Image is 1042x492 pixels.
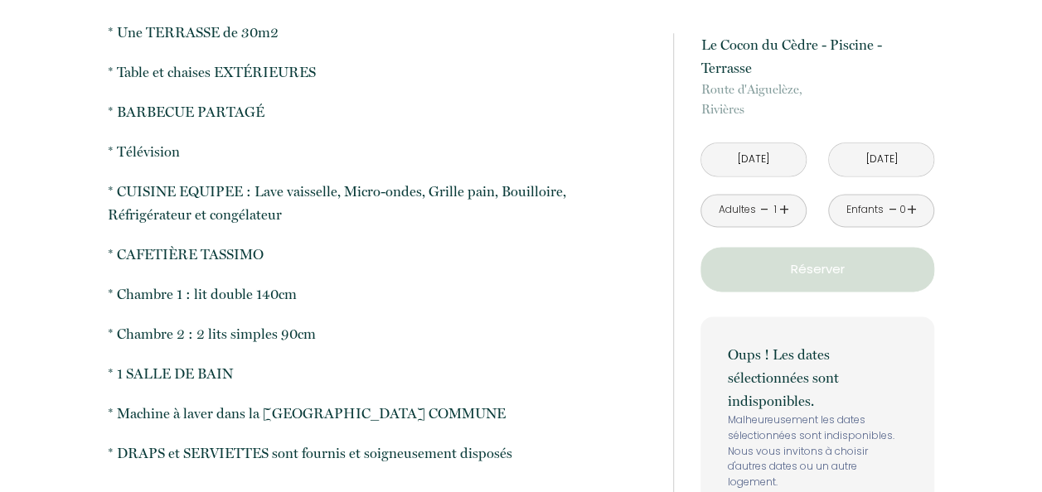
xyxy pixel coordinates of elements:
[888,197,897,223] a: -
[700,80,934,119] p: Rivières
[829,143,933,176] input: Départ
[779,197,789,223] a: +
[108,60,652,84] p: * Table et chaises EXTÉRIEURES
[108,322,652,345] p: * Chambre 2 : 2 lits simples 90cm
[771,202,779,218] div: 1
[846,202,884,218] div: Enfants
[727,343,908,412] p: Oups ! Les dates sélectionnées sont indisponibles.
[760,197,769,223] a: -
[727,412,908,490] p: Malheureusement les dates sélectionnées sont indisponibles. Nous vous invitons à choisir d'autres...
[700,80,934,99] span: Route d'Aiguelèze,
[108,441,652,465] p: * DRAPS et SERVIETTES sont fournis et soigneusement disposés
[700,247,934,292] button: Réserver
[718,202,755,218] div: Adultes
[907,197,917,223] a: +
[108,100,652,123] p: * BARBECUE PARTAGÉ
[706,259,928,279] p: Réserver
[899,202,907,218] div: 0
[701,143,806,176] input: Arrivée
[108,180,652,226] p: * CUISINE EQUIPEE : Lave vaisselle, Micro-ondes, Grille pain, Bouilloire, Réfrigérateur et congél...
[108,362,652,385] p: * 1 SALLE DE BAIN
[108,282,652,306] p: * Chambre 1 : lit double 140cm
[108,243,652,266] p: * CAFETIÈRE TASSIMO
[108,402,652,425] p: * Machine à laver dans la [GEOGRAPHIC_DATA] COMMUNE
[700,33,934,80] p: Le Cocon du Cèdre - Piscine - Terrasse
[108,140,652,163] p: * Télévision
[108,21,652,44] p: * Une TERRASSE de 30m2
